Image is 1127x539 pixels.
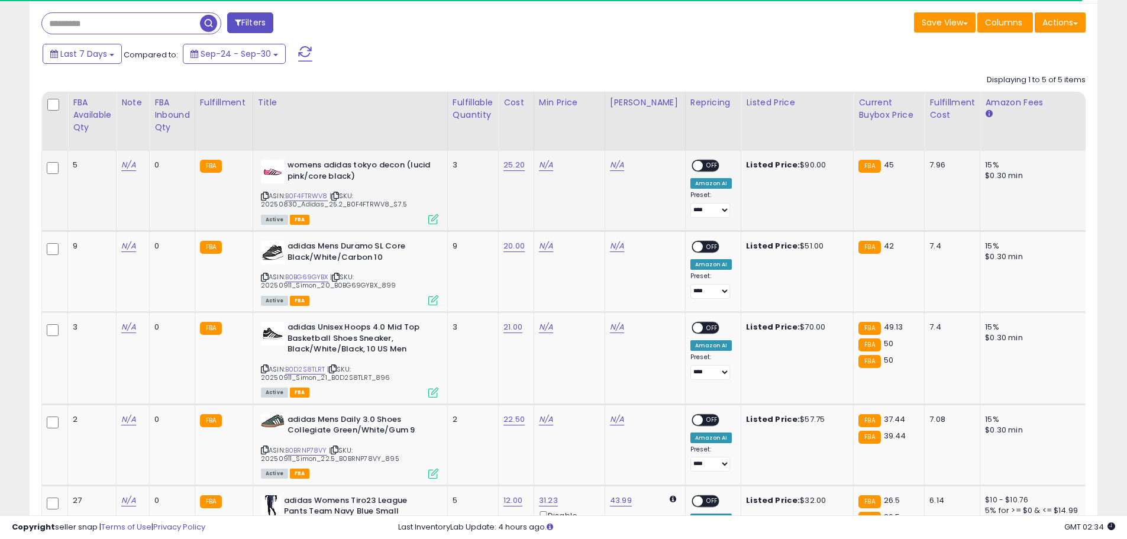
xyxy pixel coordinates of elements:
[858,160,880,173] small: FBA
[73,241,107,251] div: 9
[453,160,489,170] div: 3
[200,322,222,335] small: FBA
[690,353,732,380] div: Preset:
[261,272,396,290] span: | SKU: 20250911_Simon_20_B0BG69GYBX_899
[884,495,900,506] span: 26.5
[690,96,736,109] div: Repricing
[746,322,844,333] div: $70.00
[261,414,285,428] img: 41WpsJdRJaL._SL40_.jpg
[610,321,624,333] a: N/A
[884,240,894,251] span: 42
[746,414,800,425] b: Listed Price:
[73,96,111,134] div: FBA Available Qty
[503,96,529,109] div: Cost
[73,322,107,333] div: 3
[261,215,288,225] span: All listings currently available for purchase on Amazon
[610,240,624,252] a: N/A
[929,241,971,251] div: 7.4
[258,96,443,109] div: Title
[746,241,844,251] div: $51.00
[288,414,431,439] b: adidas Mens Daily 3.0 Shoes Collegiate Green/White/Gum 9
[539,414,553,425] a: N/A
[985,425,1083,435] div: $0.30 min
[121,240,135,252] a: N/A
[690,272,732,299] div: Preset:
[503,240,525,252] a: 20.00
[290,296,310,306] span: FBA
[703,415,722,425] span: OFF
[73,160,107,170] div: 5
[746,495,844,506] div: $32.00
[285,364,325,375] a: B0D2S8TLRT
[690,446,732,472] div: Preset:
[261,241,285,264] img: 41WQWErw38L._SL40_.jpg
[884,354,893,366] span: 50
[43,44,122,64] button: Last 7 Days
[200,241,222,254] small: FBA
[539,240,553,252] a: N/A
[858,495,880,508] small: FBA
[858,96,919,121] div: Current Buybox Price
[746,160,844,170] div: $90.00
[539,96,600,109] div: Min Price
[261,388,288,398] span: All listings currently available for purchase on Amazon
[746,96,848,109] div: Listed Price
[261,469,288,479] span: All listings currently available for purchase on Amazon
[985,160,1083,170] div: 15%
[12,522,205,533] div: seller snap | |
[200,414,222,427] small: FBA
[610,495,632,506] a: 43.99
[261,296,288,306] span: All listings currently available for purchase on Amazon
[121,96,144,109] div: Note
[858,241,880,254] small: FBA
[154,96,190,134] div: FBA inbound Qty
[154,160,186,170] div: 0
[884,414,906,425] span: 37.44
[261,241,438,304] div: ASIN:
[73,495,107,506] div: 27
[12,521,55,532] strong: Copyright
[121,414,135,425] a: N/A
[73,414,107,425] div: 2
[227,12,273,33] button: Filters
[985,495,1083,505] div: $10 - $10.76
[503,159,525,171] a: 25.20
[610,414,624,425] a: N/A
[285,446,327,456] a: B0BRNP78VY
[985,333,1083,343] div: $0.30 min
[453,96,493,121] div: Fulfillable Quantity
[539,159,553,171] a: N/A
[200,160,222,173] small: FBA
[884,321,903,333] span: 49.13
[985,170,1083,181] div: $0.30 min
[101,521,151,532] a: Terms of Use
[746,414,844,425] div: $57.75
[453,322,489,333] div: 3
[858,414,880,427] small: FBA
[290,469,310,479] span: FBA
[1064,521,1115,532] span: 2025-10-8 02:34 GMT
[1035,12,1086,33] button: Actions
[285,191,328,201] a: B0F4FTRWV8
[503,495,522,506] a: 12.00
[929,495,971,506] div: 6.14
[154,322,186,333] div: 0
[929,414,971,425] div: 7.08
[453,414,489,425] div: 2
[453,241,489,251] div: 9
[539,495,558,506] a: 31.23
[200,96,248,109] div: Fulfillment
[284,495,428,520] b: adidas Womens Tiro23 League Pants Team Navy Blue Small
[884,430,906,441] span: 39.44
[288,322,431,358] b: adidas Unisex Hoops 4.0 Mid Top Basketball Shoes Sneaker, Black/White/Black, 10 US Men
[121,495,135,506] a: N/A
[703,496,722,506] span: OFF
[858,338,880,351] small: FBA
[929,160,971,170] div: 7.96
[746,159,800,170] b: Listed Price:
[977,12,1033,33] button: Columns
[60,48,107,60] span: Last 7 Days
[746,240,800,251] b: Listed Price:
[690,191,732,218] div: Preset:
[884,159,894,170] span: 45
